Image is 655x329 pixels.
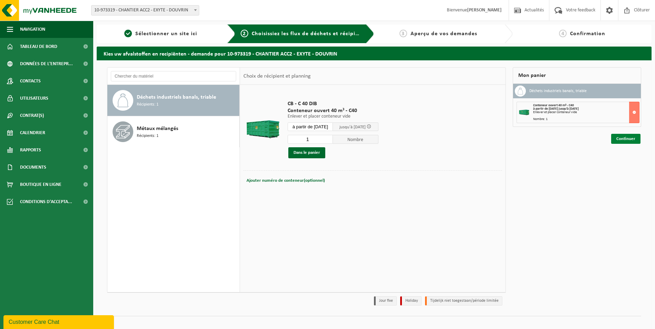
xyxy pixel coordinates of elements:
span: CB - C 40 DIB [288,100,378,107]
li: Holiday [400,296,422,306]
p: Enlever et placer conteneur vide [288,114,378,119]
span: Ajouter numéro de conteneur(optionnel) [247,178,325,183]
span: Conteneur ouvert 40 m³ - C40 [533,103,574,107]
iframe: chat widget [3,314,115,329]
span: Boutique en ligne [20,176,61,193]
span: Récipients: 1 [137,101,158,108]
span: Contrat(s) [20,107,44,124]
span: Déchets industriels banals, triable [137,93,216,101]
span: Navigation [20,21,45,38]
span: 4 [559,30,567,37]
span: Rapports [20,141,41,159]
div: Mon panier [513,67,641,84]
div: Enlever et placer conteneur vide [533,111,639,114]
span: Nombre [333,135,378,144]
span: Confirmation [570,31,605,37]
span: 10-973319 - CHANTIER ACC2 - EXYTE - DOUVRIN [91,6,199,15]
div: Choix de récipient et planning [240,68,314,85]
span: Utilisateurs [20,90,48,107]
span: Calendrier [20,124,45,141]
button: Dans le panier [288,147,325,158]
span: 1 [124,30,132,37]
li: Jour fixe [374,296,397,306]
input: Chercher du matériel [111,71,236,81]
span: Récipients: 1 [137,133,158,139]
li: Tijdelijk niet toegestaan/période limitée [425,296,502,306]
span: 2 [241,30,248,37]
div: Nombre: 1 [533,118,639,121]
span: Documents [20,159,46,176]
a: 1Sélectionner un site ici [100,30,222,38]
span: Conditions d'accepta... [20,193,72,210]
span: Données de l'entrepr... [20,55,73,72]
span: Contacts [20,72,41,90]
span: Sélectionner un site ici [135,31,197,37]
h3: Déchets industriels banals, triable [529,86,587,97]
span: jusqu'à [DATE] [339,125,366,129]
span: Métaux mélangés [137,124,178,133]
a: Continuer [611,134,640,144]
span: Aperçu de vos demandes [411,31,477,37]
strong: à partir de [DATE] jusqu'à [DATE] [533,107,579,111]
button: Métaux mélangés Récipients: 1 [107,116,240,147]
span: Choisissiez les flux de déchets et récipients [252,31,367,37]
span: Conteneur ouvert 40 m³ - C40 [288,107,378,114]
span: 3 [399,30,407,37]
h2: Kies uw afvalstoffen en recipiënten - demande pour 10-973319 - CHANTIER ACC2 - EXYTE - DOUVRIN [97,47,652,60]
button: Déchets industriels banals, triable Récipients: 1 [107,85,240,116]
button: Ajouter numéro de conteneur(optionnel) [246,176,326,186]
input: Sélectionnez date [288,122,333,131]
span: 10-973319 - CHANTIER ACC2 - EXYTE - DOUVRIN [91,5,199,16]
strong: [PERSON_NAME] [467,8,502,13]
span: Tableau de bord [20,38,57,55]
